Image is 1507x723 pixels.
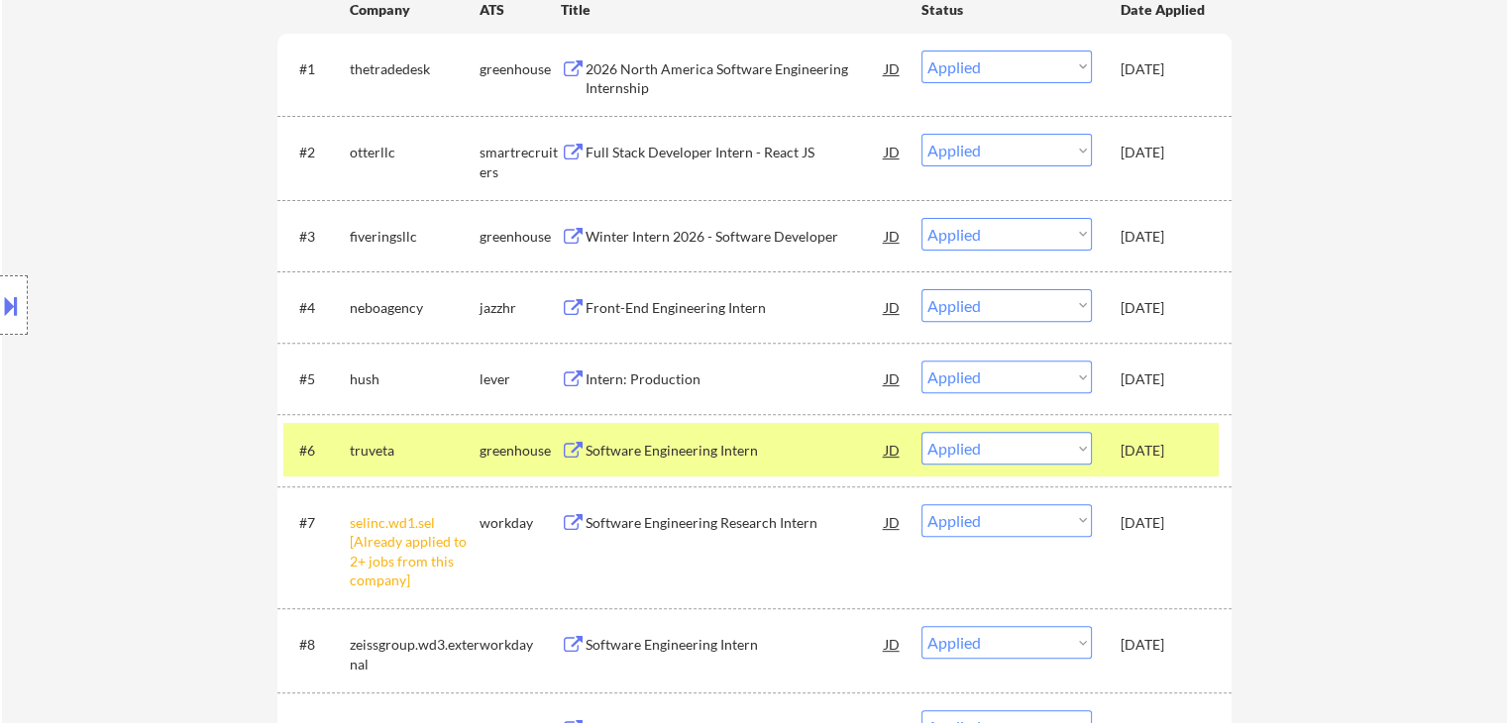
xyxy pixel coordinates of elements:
div: [DATE] [1121,227,1208,247]
div: thetradedesk [350,59,480,79]
div: greenhouse [480,227,561,247]
div: JD [883,51,903,86]
div: selinc.wd1.sel [Already applied to 2+ jobs from this company] [350,513,480,590]
div: [DATE] [1121,513,1208,533]
div: workday [480,635,561,655]
div: Winter Intern 2026 - Software Developer [586,227,885,247]
div: #1 [299,59,334,79]
div: neboagency [350,298,480,318]
div: JD [883,626,903,662]
div: 2026 North America Software Engineering Internship [586,59,885,98]
div: truveta [350,441,480,461]
div: JD [883,218,903,254]
div: [DATE] [1121,298,1208,318]
div: fiveringsllc [350,227,480,247]
div: JD [883,504,903,540]
div: [DATE] [1121,143,1208,162]
div: greenhouse [480,59,561,79]
div: greenhouse [480,441,561,461]
div: JD [883,432,903,467]
div: workday [480,513,561,533]
div: lever [480,369,561,389]
div: JD [883,361,903,396]
div: #8 [299,635,334,655]
div: [DATE] [1121,635,1208,655]
div: [DATE] [1121,369,1208,389]
div: JD [883,289,903,325]
div: smartrecruiters [480,143,561,181]
div: jazzhr [480,298,561,318]
div: [DATE] [1121,441,1208,461]
div: Software Engineering Intern [586,441,885,461]
div: [DATE] [1121,59,1208,79]
div: #7 [299,513,334,533]
div: Software Engineering Research Intern [586,513,885,533]
div: Intern: Production [586,369,885,389]
div: zeissgroup.wd3.external [350,635,480,673]
div: hush [350,369,480,389]
div: JD [883,134,903,169]
div: Full Stack Developer Intern - React JS [586,143,885,162]
div: Software Engineering Intern [586,635,885,655]
div: Front-End Engineering Intern [586,298,885,318]
div: otterllc [350,143,480,162]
